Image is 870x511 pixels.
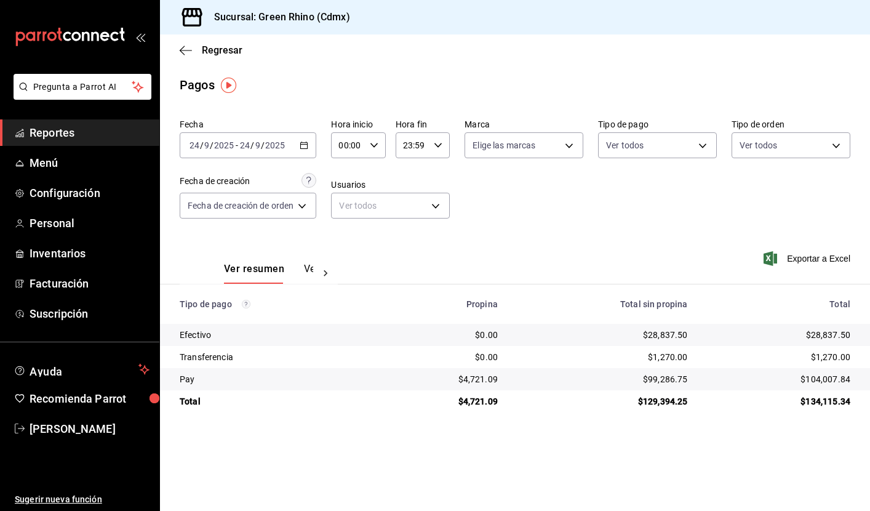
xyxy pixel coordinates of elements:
[732,120,850,129] label: Tipo de orden
[265,140,285,150] input: ----
[202,44,242,56] span: Regresar
[261,140,265,150] span: /
[250,140,254,150] span: /
[135,32,145,42] button: open_drawer_menu
[239,140,250,150] input: --
[473,139,535,151] span: Elige las marcas
[33,81,132,94] span: Pregunta a Parrot AI
[708,395,850,408] div: $134,115.34
[255,140,261,150] input: --
[517,395,688,408] div: $129,394.25
[388,351,498,363] div: $0.00
[180,351,369,363] div: Transferencia
[180,299,369,309] div: Tipo de pago
[204,10,350,25] h3: Sucursal: Green Rhino (Cdmx)
[180,395,369,408] div: Total
[242,300,250,308] svg: Los pagos realizados con Pay y otras terminales son montos brutos.
[30,245,150,262] span: Inventarios
[30,185,150,201] span: Configuración
[14,74,151,100] button: Pregunta a Parrot AI
[9,89,151,102] a: Pregunta a Parrot AI
[188,199,293,212] span: Fecha de creación de orden
[30,275,150,292] span: Facturación
[388,299,498,309] div: Propina
[221,78,236,93] img: Tooltip marker
[204,140,210,150] input: --
[517,329,688,341] div: $28,837.50
[331,180,450,189] label: Usuarios
[708,329,850,341] div: $28,837.50
[517,351,688,363] div: $1,270.00
[189,140,200,150] input: --
[15,493,150,506] span: Sugerir nueva función
[224,263,313,284] div: navigation tabs
[30,390,150,407] span: Recomienda Parrot
[180,373,369,385] div: Pay
[200,140,204,150] span: /
[331,193,450,219] div: Ver todos
[180,120,316,129] label: Fecha
[766,251,850,266] button: Exportar a Excel
[517,299,688,309] div: Total sin propina
[388,395,498,408] div: $4,721.09
[331,120,385,129] label: Hora inicio
[180,76,215,94] div: Pagos
[304,263,350,284] button: Ver pagos
[598,120,717,129] label: Tipo de pago
[214,140,234,150] input: ----
[210,140,214,150] span: /
[180,329,369,341] div: Efectivo
[708,373,850,385] div: $104,007.84
[708,299,850,309] div: Total
[30,305,150,322] span: Suscripción
[224,263,284,284] button: Ver resumen
[30,215,150,231] span: Personal
[396,120,450,129] label: Hora fin
[708,351,850,363] div: $1,270.00
[30,420,150,437] span: [PERSON_NAME]
[517,373,688,385] div: $99,286.75
[388,373,498,385] div: $4,721.09
[180,44,242,56] button: Regresar
[180,175,250,188] div: Fecha de creación
[236,140,238,150] span: -
[388,329,498,341] div: $0.00
[30,155,150,171] span: Menú
[30,124,150,141] span: Reportes
[740,139,777,151] span: Ver todos
[606,139,644,151] span: Ver todos
[30,362,134,377] span: Ayuda
[465,120,583,129] label: Marca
